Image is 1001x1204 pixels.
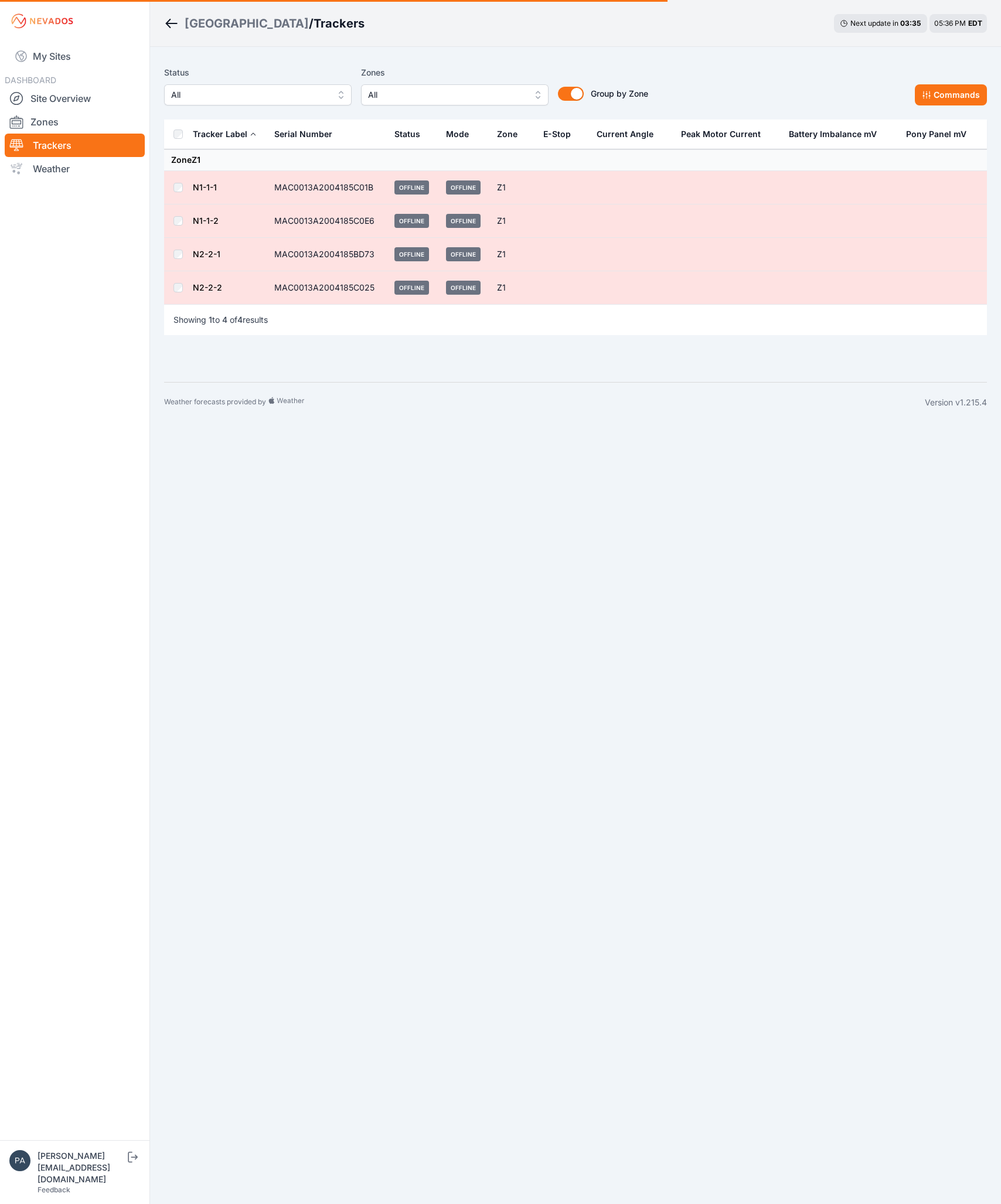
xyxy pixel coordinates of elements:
span: 1 [209,315,212,325]
span: Offline [394,281,429,295]
span: Offline [446,281,481,295]
span: 4 [237,315,243,325]
span: Offline [394,247,429,261]
button: Serial Number [274,120,342,148]
span: Next update in [850,19,898,28]
div: Battery Imbalance mV [789,128,877,140]
span: Offline [446,180,481,195]
img: Nevados [9,12,75,30]
a: N1-1-2 [193,216,219,226]
button: Current Angle [597,120,663,148]
button: Commands [915,84,987,105]
span: EDT [968,19,982,28]
a: Zones [5,110,145,134]
button: Mode [446,120,478,148]
button: Status [394,120,430,148]
div: [PERSON_NAME][EMAIL_ADDRESS][DOMAIN_NAME] [38,1150,125,1185]
td: MAC0013A2004185C025 [267,271,387,305]
span: All [368,88,525,102]
div: Tracker Label [193,128,247,140]
a: N2-2-2 [193,282,222,292]
span: Offline [394,180,429,195]
div: Pony Panel mV [906,128,966,140]
a: Site Overview [5,87,145,110]
button: Peak Motor Current [681,120,770,148]
span: 4 [222,315,227,325]
button: Tracker Label [193,120,257,148]
button: Battery Imbalance mV [789,120,886,148]
div: Zone [497,128,517,140]
div: Serial Number [274,128,332,140]
span: All [171,88,328,102]
div: Version v1.215.4 [925,397,987,408]
a: Weather [5,157,145,180]
h3: Trackers [314,15,365,32]
label: Status [164,66,352,80]
div: Peak Motor Current [681,128,761,140]
span: Offline [446,247,481,261]
td: Zone Z1 [164,149,987,171]
div: Status [394,128,420,140]
img: patrick@nevados.solar [9,1150,30,1171]
td: Z1 [490,271,536,305]
span: DASHBOARD [5,75,56,85]
td: Z1 [490,171,536,204]
span: Offline [394,214,429,228]
nav: Breadcrumb [164,8,365,39]
button: Zone [497,120,527,148]
div: E-Stop [543,128,571,140]
div: Weather forecasts provided by [164,397,925,408]
td: Z1 [490,204,536,238]
td: MAC0013A2004185C0E6 [267,204,387,238]
button: All [164,84,352,105]
button: Pony Panel mV [906,120,976,148]
span: Offline [446,214,481,228]
span: / [309,15,314,32]
a: N1-1-1 [193,182,217,192]
button: All [361,84,549,105]
button: E-Stop [543,120,580,148]
td: MAC0013A2004185C01B [267,171,387,204]
a: N2-2-1 [193,249,220,259]
div: Current Angle [597,128,653,140]
a: Feedback [38,1185,70,1194]
a: My Sites [5,42,145,70]
a: Trackers [5,134,145,157]
a: [GEOGRAPHIC_DATA] [185,15,309,32]
span: 05:36 PM [934,19,966,28]
td: Z1 [490,238,536,271]
p: Showing to of results [173,314,268,326]
td: MAC0013A2004185BD73 [267,238,387,271]
div: Mode [446,128,469,140]
div: 03 : 35 [900,19,921,28]
label: Zones [361,66,549,80]
span: Group by Zone [591,88,648,98]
